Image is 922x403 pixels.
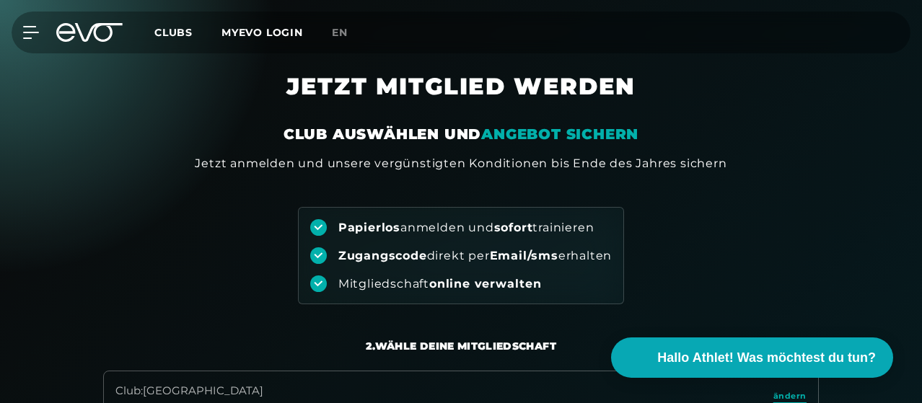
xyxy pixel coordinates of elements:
[338,249,427,262] strong: Zugangscode
[332,26,348,39] span: en
[284,124,638,144] div: CLUB AUSWÄHLEN UND
[429,277,542,291] strong: online verwalten
[154,26,193,39] span: Clubs
[332,25,365,41] a: en
[481,125,638,143] em: ANGEBOT SICHERN
[773,390,807,402] span: ändern
[195,155,726,172] div: Jetzt anmelden und unsere vergünstigten Konditionen bis Ende des Jahres sichern
[338,220,594,236] div: anmelden und trainieren
[338,248,612,264] div: direkt per erhalten
[611,337,893,378] button: Hallo Athlet! Was möchtest du tun?
[657,348,876,368] span: Hallo Athlet! Was möchtest du tun?
[338,221,400,234] strong: Papierlos
[154,25,221,39] a: Clubs
[129,72,793,124] h1: JETZT MITGLIED WERDEN
[366,339,556,353] div: 2. Wähle deine Mitgliedschaft
[115,383,305,399] div: Club : [GEOGRAPHIC_DATA]
[490,249,558,262] strong: Email/sms
[494,221,533,234] strong: sofort
[338,276,542,292] div: Mitgliedschaft
[221,26,303,39] a: MYEVO LOGIN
